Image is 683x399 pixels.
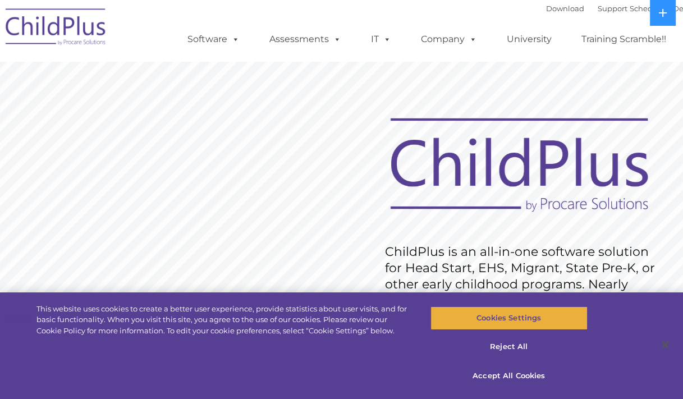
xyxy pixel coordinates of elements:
a: Support [598,4,627,13]
a: Software [176,28,251,51]
rs-layer: ChildPlus is an all-in-one software solution for Head Start, EHS, Migrant, State Pre-K, or other ... [385,244,658,357]
button: Cookies Settings [430,306,588,330]
a: Training Scramble!! [570,28,677,51]
div: This website uses cookies to create a better user experience, provide statistics about user visit... [36,304,410,337]
a: Assessments [258,28,352,51]
button: Reject All [430,336,588,359]
a: University [496,28,563,51]
a: Company [410,28,488,51]
button: Close [653,332,677,357]
button: Accept All Cookies [430,364,588,388]
a: Download [546,4,584,13]
a: IT [360,28,402,51]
